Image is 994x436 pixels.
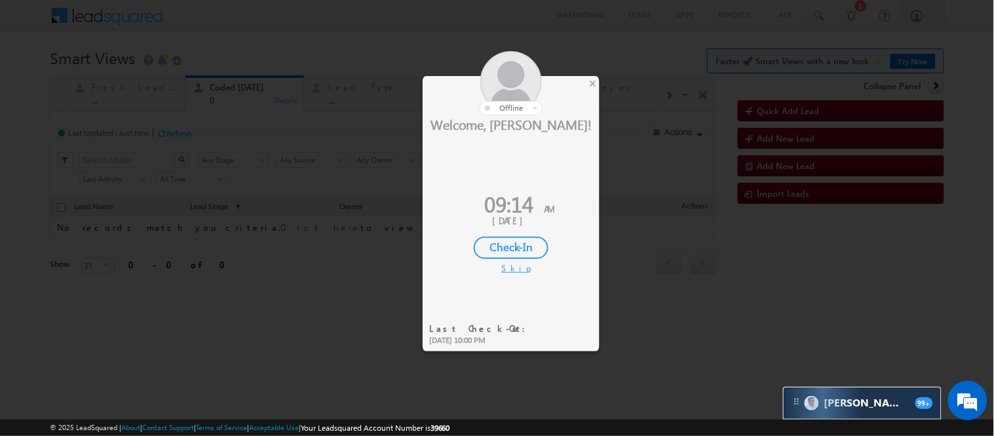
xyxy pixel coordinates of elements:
[196,423,247,431] a: Terms of Service
[423,115,600,132] div: Welcome, [PERSON_NAME]!
[432,215,590,227] div: [DATE]
[50,422,450,434] span: © 2025 LeadSquared | | | | |
[783,387,942,420] div: carter-dragCarter[PERSON_NAME]99+
[792,397,802,407] img: carter-drag
[544,203,554,214] span: AM
[474,237,548,259] div: Check-In
[915,397,933,409] span: 99+
[249,423,299,431] a: Acceptable Use
[499,103,523,113] span: offline
[215,7,246,38] div: Minimize live chat window
[586,76,600,90] div: ×
[121,423,140,431] a: About
[429,323,533,334] div: Last Check-Out:
[430,423,450,433] span: 39660
[68,69,220,86] div: Chat with us now
[429,334,533,346] div: [DATE] 10:00 PM
[22,69,55,86] img: d_60004797649_company_0_60004797649
[17,121,239,329] textarea: Type your message and hit 'Enter'
[142,423,194,431] a: Contact Support
[484,189,533,218] span: 09:14
[501,262,521,274] div: Skip
[178,340,238,357] em: Start Chat
[301,423,450,433] span: Your Leadsquared Account Number is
